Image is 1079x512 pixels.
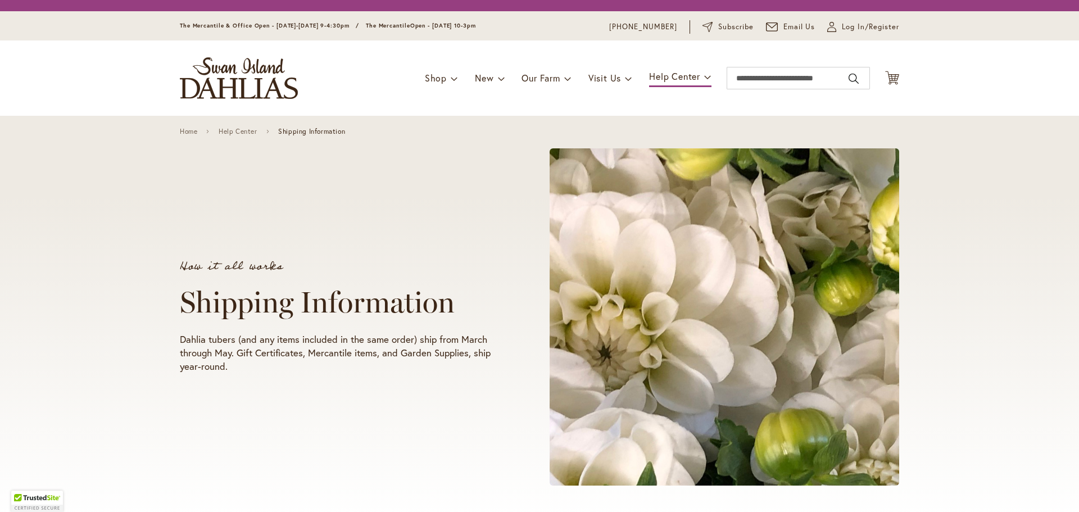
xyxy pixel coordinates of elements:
span: New [475,72,493,84]
span: Our Farm [522,72,560,84]
a: Help Center [219,128,257,135]
a: Log In/Register [827,21,899,33]
span: Open - [DATE] 10-3pm [410,22,476,29]
a: store logo [180,57,298,99]
span: Visit Us [588,72,621,84]
p: Dahlia tubers (and any items included in the same order) ship from March through May. Gift Certif... [180,333,507,373]
span: Help Center [649,70,700,82]
span: Subscribe [718,21,754,33]
a: Email Us [766,21,815,33]
button: Search [849,70,859,88]
a: Home [180,128,197,135]
span: Shipping Information [278,128,345,135]
a: [PHONE_NUMBER] [609,21,677,33]
span: Email Us [783,21,815,33]
span: The Mercantile & Office Open - [DATE]-[DATE] 9-4:30pm / The Mercantile [180,22,410,29]
div: TrustedSite Certified [11,491,63,512]
h1: Shipping Information [180,286,507,319]
span: Shop [425,72,447,84]
p: How it all works [180,261,507,272]
span: Log In/Register [842,21,899,33]
a: Subscribe [702,21,754,33]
